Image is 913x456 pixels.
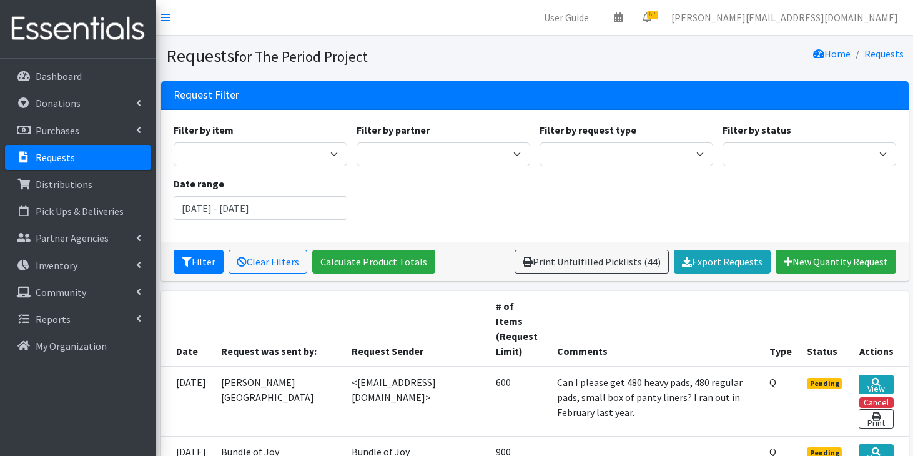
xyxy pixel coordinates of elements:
[813,47,851,60] a: Home
[5,253,151,278] a: Inventory
[36,313,71,325] p: Reports
[859,375,893,394] a: View
[344,367,488,437] td: <[EMAIL_ADDRESS][DOMAIN_NAME]>
[488,367,550,437] td: 600
[550,367,762,437] td: Can I please get 480 heavy pads, 480 regular pads, small box of panty liners? I ran out in Februa...
[161,367,214,437] td: [DATE]
[36,151,75,164] p: Requests
[859,397,894,408] button: Cancel
[5,64,151,89] a: Dashboard
[36,70,82,82] p: Dashboard
[540,122,636,137] label: Filter by request type
[5,8,151,50] img: HumanEssentials
[5,199,151,224] a: Pick Ups & Deliveries
[36,232,109,244] p: Partner Agencies
[674,250,771,274] a: Export Requests
[357,122,430,137] label: Filter by partner
[762,291,799,367] th: Type
[534,5,599,30] a: User Guide
[769,376,776,389] abbr: Quantity
[5,280,151,305] a: Community
[36,205,124,217] p: Pick Ups & Deliveries
[166,45,530,67] h1: Requests
[36,286,86,299] p: Community
[229,250,307,274] a: Clear Filters
[234,47,368,66] small: for The Period Project
[36,178,92,191] p: Distributions
[36,124,79,137] p: Purchases
[161,291,214,367] th: Date
[174,196,347,220] input: January 1, 2011 - December 31, 2011
[864,47,904,60] a: Requests
[723,122,791,137] label: Filter by status
[776,250,896,274] a: New Quantity Request
[859,409,893,429] a: Print
[174,250,224,274] button: Filter
[5,118,151,143] a: Purchases
[5,226,151,250] a: Partner Agencies
[515,250,669,274] a: Print Unfulfilled Picklists (44)
[647,11,658,19] span: 67
[5,91,151,116] a: Donations
[344,291,488,367] th: Request Sender
[312,250,435,274] a: Calculate Product Totals
[36,97,81,109] p: Donations
[36,259,77,272] p: Inventory
[174,176,224,191] label: Date range
[36,340,107,352] p: My Organization
[488,291,550,367] th: # of Items (Request Limit)
[214,367,345,437] td: [PERSON_NAME] [GEOGRAPHIC_DATA]
[550,291,762,367] th: Comments
[851,291,908,367] th: Actions
[5,307,151,332] a: Reports
[661,5,908,30] a: [PERSON_NAME][EMAIL_ADDRESS][DOMAIN_NAME]
[5,334,151,359] a: My Organization
[174,89,239,102] h3: Request Filter
[799,291,852,367] th: Status
[633,5,661,30] a: 67
[5,172,151,197] a: Distributions
[174,122,234,137] label: Filter by item
[5,145,151,170] a: Requests
[214,291,345,367] th: Request was sent by:
[807,378,842,389] span: Pending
